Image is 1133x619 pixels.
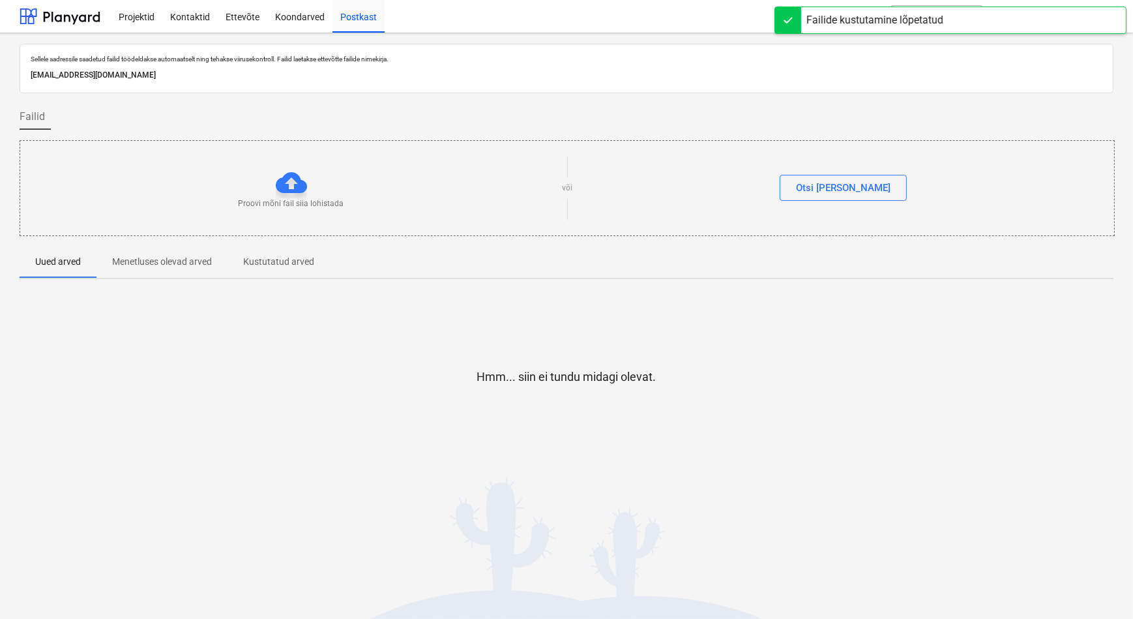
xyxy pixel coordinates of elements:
[35,255,81,269] p: Uued arved
[20,109,45,125] span: Failid
[243,255,314,269] p: Kustutatud arved
[239,198,344,209] p: Proovi mõni fail siia lohistada
[780,175,907,201] button: Otsi [PERSON_NAME]
[562,183,572,194] p: või
[31,68,1102,82] p: [EMAIL_ADDRESS][DOMAIN_NAME]
[477,369,656,385] p: Hmm... siin ei tundu midagi olevat.
[31,55,1102,63] p: Sellele aadressile saadetud failid töödeldakse automaatselt ning tehakse viirusekontroll. Failid ...
[1068,556,1133,619] iframe: Chat Widget
[796,179,890,196] div: Otsi [PERSON_NAME]
[806,12,943,28] div: Failide kustutamine lõpetatud
[112,255,212,269] p: Menetluses olevad arved
[20,140,1115,236] div: Proovi mõni fail siia lohistadavõiOtsi [PERSON_NAME]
